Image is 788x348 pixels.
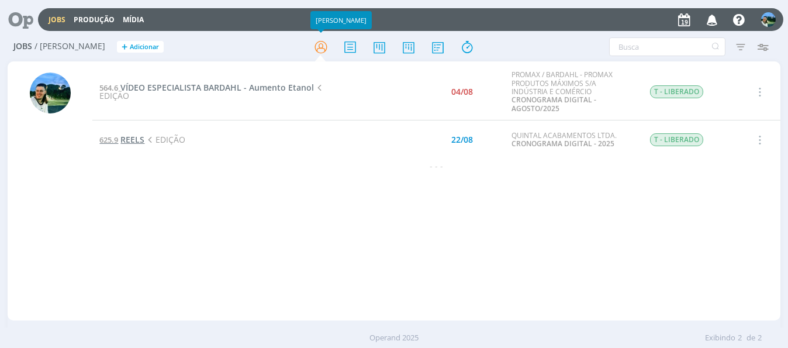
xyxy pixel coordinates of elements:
[511,132,632,149] div: QUINTAL ACABAMENTOS LTDA.
[45,15,69,25] button: Jobs
[30,73,71,113] img: V
[99,82,324,101] span: EDIÇÃO
[511,95,596,113] a: CRONOGRAMA DIGITAL - AGOSTO/2025
[92,160,780,172] div: - - -
[761,12,776,27] img: V
[310,11,372,29] div: [PERSON_NAME]
[99,82,118,93] span: 564.6
[650,85,703,98] span: T - LIBERADO
[511,139,614,149] a: CRONOGRAMA DIGITAL - 2025
[122,41,127,53] span: +
[650,133,703,146] span: T - LIBERADO
[119,15,147,25] button: Mídia
[123,15,144,25] a: Mídia
[144,134,185,145] span: EDIÇÃO
[705,332,735,344] span: Exibindo
[13,42,32,51] span: Jobs
[120,134,144,145] span: REELS
[746,332,755,344] span: de
[99,134,144,145] a: 625.9REELS
[511,71,632,113] div: PROMAX / BARDAHL - PROMAX PRODUTOS MÁXIMOS S/A INDÚSTRIA E COMÉRCIO
[451,88,473,96] div: 04/08
[609,37,725,56] input: Busca
[99,82,314,93] a: 564.6VÍDEO ESPECIALISTA BARDAHL - Aumento Etanol
[70,15,118,25] button: Produção
[451,136,473,144] div: 22/08
[49,15,65,25] a: Jobs
[758,332,762,344] span: 2
[117,41,164,53] button: +Adicionar
[761,9,776,30] button: V
[74,15,115,25] a: Produção
[99,135,118,145] span: 625.9
[130,43,159,51] span: Adicionar
[738,332,742,344] span: 2
[34,42,105,51] span: / [PERSON_NAME]
[120,82,314,93] span: VÍDEO ESPECIALISTA BARDAHL - Aumento Etanol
